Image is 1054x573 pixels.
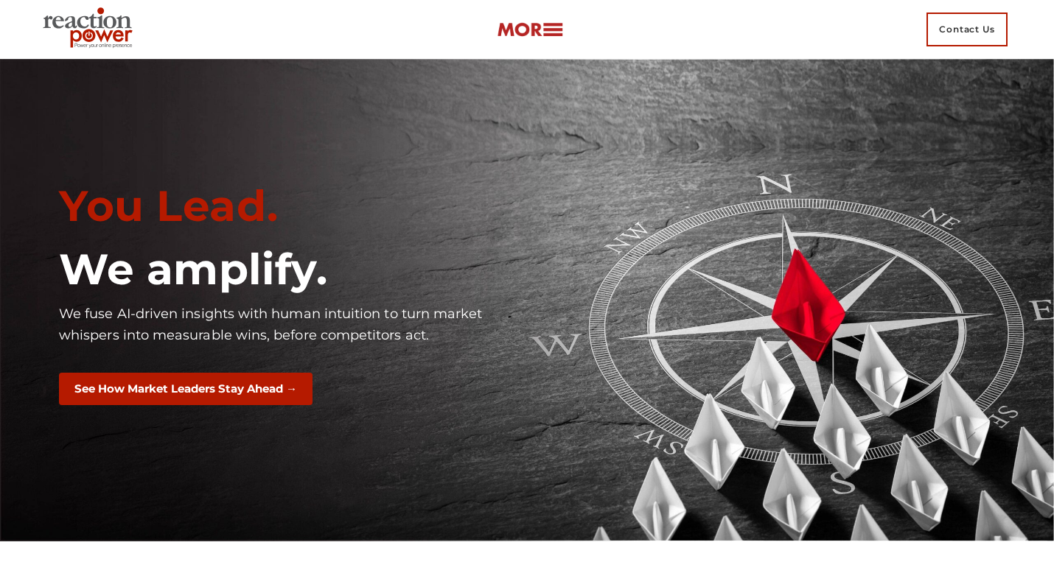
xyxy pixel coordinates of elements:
[497,21,563,38] img: more-btn.png
[37,3,144,56] img: Executive Branding | Personal Branding Agency
[59,180,278,232] span: You Lead.
[59,244,516,296] h1: We amplify.
[59,380,313,396] a: See How Market Leaders Stay Ahead →
[926,13,1008,46] span: Contact Us
[59,373,313,406] button: See How Market Leaders Stay Ahead →
[59,303,516,347] p: We fuse AI-driven insights with human intuition to turn market whispers into measurable wins, bef...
